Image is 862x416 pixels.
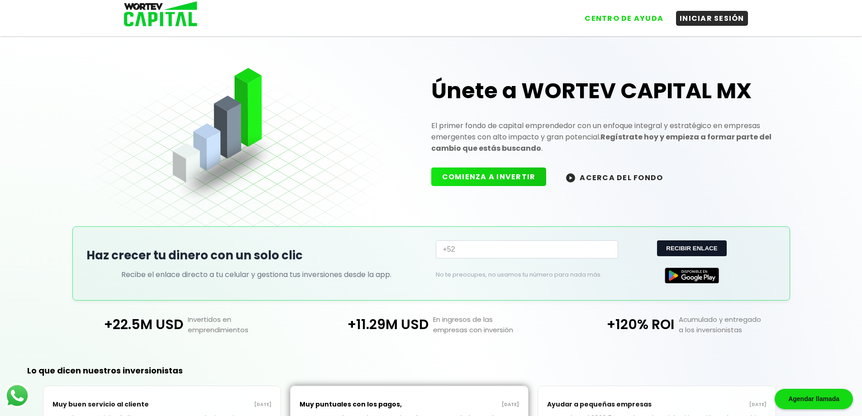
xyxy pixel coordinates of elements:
p: +22.5M USD [62,314,183,335]
div: Agendar llamada [775,389,853,409]
strong: Regístrate hoy y empieza a formar parte del cambio que estás buscando [431,132,772,153]
button: INICIAR SESIÓN [676,11,748,26]
p: Recibe el enlace directo a tu celular y gestiona tus inversiones desde la app. [121,269,391,280]
p: Invertidos en emprendimientos [183,314,308,335]
p: [DATE] [410,401,519,408]
p: Acumulado y entregado a los inversionistas [674,314,799,335]
p: [DATE] [657,401,767,408]
p: Ayudar a pequeñas empresas [547,395,657,414]
a: CENTRO DE AYUDA [572,4,667,26]
img: wortev-capital-acerca-del-fondo [566,173,575,182]
img: Google Play [665,268,719,283]
img: logos_whatsapp-icon.242b2217.svg [5,383,30,408]
button: ACERCA DEL FONDO [555,167,674,187]
h2: Haz crecer tu dinero con un solo clic [86,247,427,264]
p: Muy puntuales con los pagos, [300,395,409,414]
a: COMIENZA A INVERTIR [431,172,556,182]
button: CENTRO DE AYUDA [581,11,667,26]
p: El primer fondo de capital emprendedor con un enfoque integral y estratégico en empresas emergent... [431,120,776,154]
p: No te preocupes, no usamos tu número para nada más. [436,271,604,279]
h1: Únete a WORTEV CAPITAL MX [431,77,776,105]
a: INICIAR SESIÓN [667,4,748,26]
p: [DATE] [162,401,271,408]
p: +11.29M USD [308,314,429,335]
p: +120% ROI [554,314,674,335]
button: RECIBIR ENLACE [657,240,726,256]
p: En ingresos de las empresas con inversión [429,314,553,335]
button: COMIENZA A INVERTIR [431,167,547,186]
p: Muy buen servicio al cliente [52,395,162,414]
